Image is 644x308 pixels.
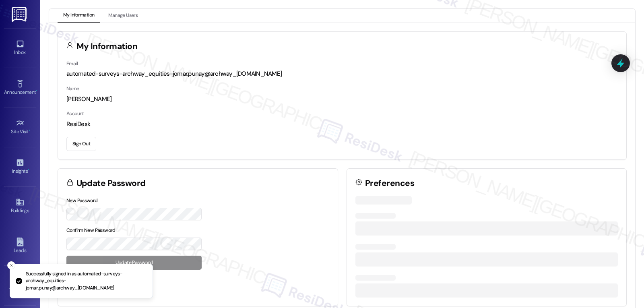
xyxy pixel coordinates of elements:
[29,128,30,133] span: •
[76,179,146,188] h3: Update Password
[66,85,79,92] label: Name
[66,137,96,151] button: Sign Out
[66,120,618,128] div: ResiDesk
[4,195,36,217] a: Buildings
[4,156,36,178] a: Insights •
[4,37,36,59] a: Inbox
[4,235,36,257] a: Leads
[66,197,98,204] label: New Password
[28,167,29,173] span: •
[66,95,618,103] div: [PERSON_NAME]
[76,42,138,51] h3: My Information
[58,9,100,23] button: My Information
[365,179,414,188] h3: Preferences
[66,60,78,67] label: Email
[66,70,618,78] div: automated-surveys-archway_equities-jomar.punay@archway_[DOMAIN_NAME]
[26,271,146,292] p: Successfully signed in as automated-surveys-archway_equities-jomar.punay@archway_[DOMAIN_NAME]
[103,9,143,23] button: Manage Users
[36,88,37,94] span: •
[4,275,36,296] a: Templates •
[66,227,116,234] label: Confirm New Password
[12,7,28,22] img: ResiDesk Logo
[66,110,84,117] label: Account
[7,261,15,269] button: Close toast
[4,116,36,138] a: Site Visit •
